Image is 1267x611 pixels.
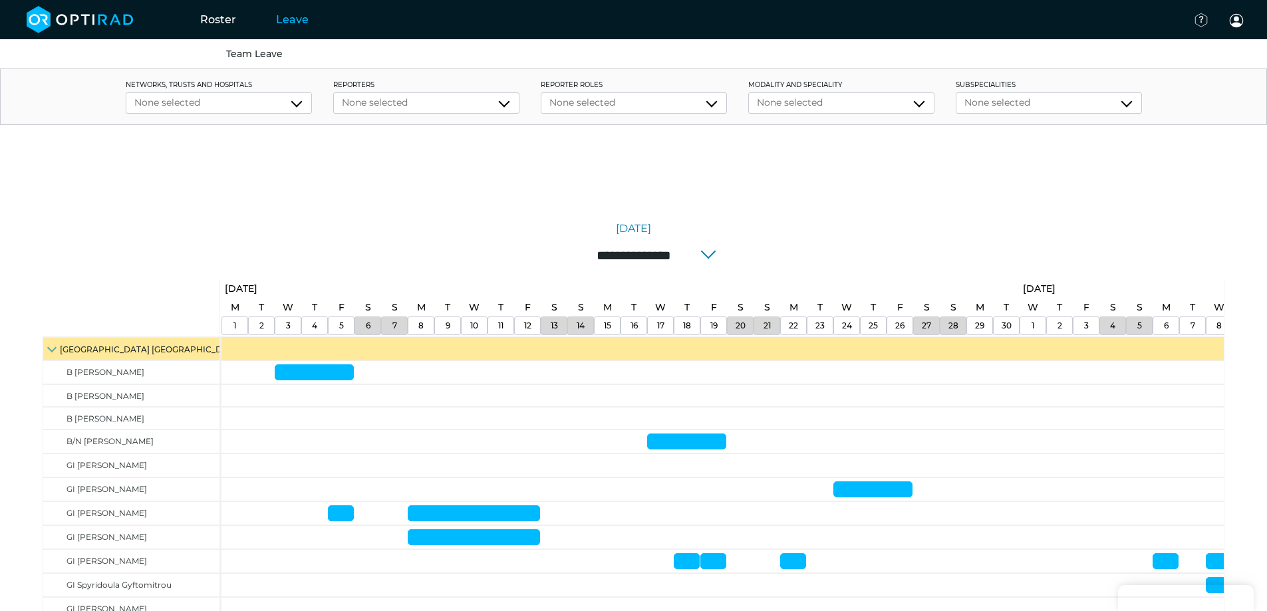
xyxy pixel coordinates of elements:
[342,96,511,110] div: None selected
[839,317,855,334] a: September 24, 2025
[1159,298,1174,317] a: October 6, 2025
[757,96,926,110] div: None selected
[226,48,283,60] a: Team Leave
[335,298,348,317] a: September 5, 2025
[1054,317,1065,334] a: October 2, 2025
[126,80,312,90] label: networks, trusts and hospitals
[60,344,241,354] span: [GEOGRAPHIC_DATA] [GEOGRAPHIC_DATA]
[628,298,640,317] a: September 16, 2025
[255,298,267,317] a: September 2, 2025
[1213,317,1225,334] a: October 8, 2025
[838,298,855,317] a: September 24, 2025
[521,298,534,317] a: September 12, 2025
[1107,317,1119,334] a: October 4, 2025
[389,317,400,334] a: September 7, 2025
[1161,317,1172,334] a: October 6, 2025
[600,298,615,317] a: September 15, 2025
[601,317,615,334] a: September 15, 2025
[892,317,908,334] a: September 26, 2025
[1187,317,1198,334] a: October 7, 2025
[549,96,718,110] div: None selected
[867,298,879,317] a: September 25, 2025
[283,317,294,334] a: September 3, 2025
[27,6,134,33] img: brand-opti-rad-logos-blue-and-white-d2f68631ba2948856bd03f2d395fb146ddc8fb01b4b6e9315ea85fa773367...
[221,279,261,299] a: September 1, 2025
[67,436,154,446] span: B/N [PERSON_NAME]
[521,317,535,334] a: September 12, 2025
[1134,317,1145,334] a: October 5, 2025
[575,298,587,317] a: September 14, 2025
[1024,298,1042,317] a: October 1, 2025
[541,80,727,90] label: Reporter roles
[1133,298,1146,317] a: October 5, 2025
[336,317,347,334] a: September 5, 2025
[495,298,507,317] a: September 11, 2025
[1054,298,1065,317] a: October 2, 2025
[894,298,907,317] a: September 26, 2025
[279,298,297,317] a: September 3, 2025
[1210,298,1228,317] a: October 8, 2025
[67,391,144,401] span: B [PERSON_NAME]
[1187,298,1198,317] a: October 7, 2025
[964,96,1133,110] div: None selected
[920,298,933,317] a: September 27, 2025
[652,298,669,317] a: September 17, 2025
[467,317,482,334] a: September 10, 2025
[1020,279,1059,299] a: October 1, 2025
[67,460,147,470] span: GI [PERSON_NAME]
[495,317,507,334] a: September 11, 2025
[362,317,374,334] a: September 6, 2025
[415,317,427,334] a: September 8, 2025
[865,317,881,334] a: September 25, 2025
[573,317,588,334] a: September 14, 2025
[918,317,934,334] a: September 27, 2025
[1028,317,1038,334] a: October 1, 2025
[1080,298,1093,317] a: October 3, 2025
[1000,298,1012,317] a: September 30, 2025
[680,317,694,334] a: September 18, 2025
[309,298,321,317] a: September 4, 2025
[681,298,693,317] a: September 18, 2025
[945,317,962,334] a: September 28, 2025
[732,317,749,334] a: September 20, 2025
[256,317,267,334] a: September 2, 2025
[654,317,668,334] a: September 17, 2025
[548,298,561,317] a: September 13, 2025
[67,508,147,518] span: GI [PERSON_NAME]
[67,484,147,494] span: GI [PERSON_NAME]
[442,317,454,334] a: September 9, 2025
[947,298,960,317] a: September 28, 2025
[760,317,774,334] a: September 21, 2025
[1081,317,1092,334] a: October 3, 2025
[414,298,429,317] a: September 8, 2025
[67,414,144,424] span: B [PERSON_NAME]
[67,580,172,590] span: GI Spyridoula Gyftomitrou
[972,298,988,317] a: September 29, 2025
[748,80,934,90] label: Modality and Speciality
[1107,298,1119,317] a: October 4, 2025
[956,80,1142,90] label: Subspecialities
[466,298,483,317] a: September 10, 2025
[67,532,147,542] span: GI [PERSON_NAME]
[761,298,774,317] a: September 21, 2025
[333,80,519,90] label: Reporters
[814,298,826,317] a: September 23, 2025
[708,298,720,317] a: September 19, 2025
[67,367,144,377] span: B [PERSON_NAME]
[812,317,828,334] a: September 23, 2025
[362,298,374,317] a: September 6, 2025
[627,317,641,334] a: September 16, 2025
[230,317,239,334] a: September 1, 2025
[616,221,651,237] a: [DATE]
[998,317,1015,334] a: September 30, 2025
[707,317,721,334] a: September 19, 2025
[972,317,988,334] a: September 29, 2025
[67,556,147,566] span: GI [PERSON_NAME]
[785,317,801,334] a: September 22, 2025
[134,96,303,110] div: None selected
[442,298,454,317] a: September 9, 2025
[786,298,801,317] a: September 22, 2025
[309,317,321,334] a: September 4, 2025
[388,298,401,317] a: September 7, 2025
[734,298,747,317] a: September 20, 2025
